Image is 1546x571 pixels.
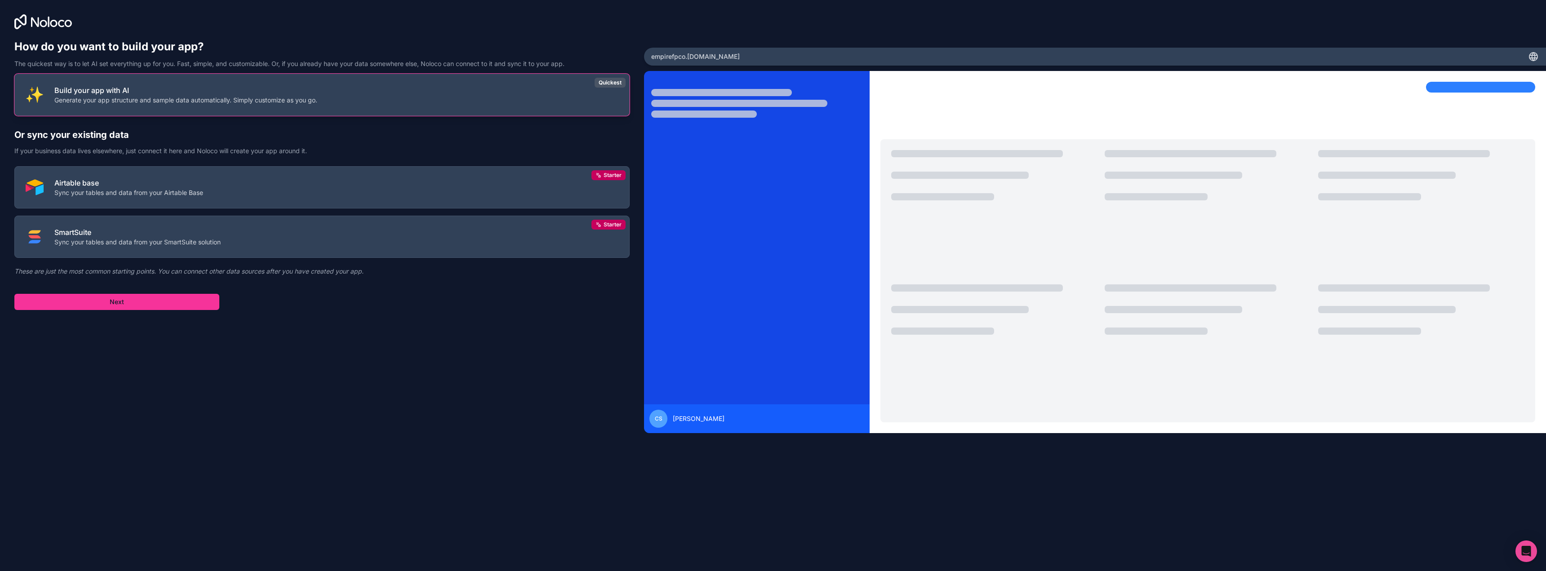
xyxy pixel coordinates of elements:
[14,59,630,68] p: The quickest way is to let AI set everything up for you. Fast, simple, and customizable. Or, if y...
[14,74,630,116] button: INTERNAL_WITH_AIBuild your app with AIGenerate your app structure and sample data automatically. ...
[26,86,44,104] img: INTERNAL_WITH_AI
[595,78,626,88] div: Quickest
[14,40,630,54] h1: How do you want to build your app?
[54,177,203,188] p: Airtable base
[54,238,221,247] p: Sync your tables and data from your SmartSuite solution
[26,178,44,196] img: AIRTABLE
[54,188,203,197] p: Sync your tables and data from your Airtable Base
[1515,540,1537,562] div: Open Intercom Messenger
[54,227,221,238] p: SmartSuite
[14,166,630,208] button: AIRTABLEAirtable baseSync your tables and data from your Airtable BaseStarter
[54,85,317,96] p: Build your app with AI
[604,172,622,179] span: Starter
[655,415,662,422] span: CS
[604,221,622,228] span: Starter
[14,294,219,310] button: Next
[673,414,724,423] span: [PERSON_NAME]
[14,146,630,155] p: If your business data lives elsewhere, just connect it here and Noloco will create your app aroun...
[651,52,740,61] span: empirefpco .[DOMAIN_NAME]
[54,96,317,105] p: Generate your app structure and sample data automatically. Simply customize as you go.
[26,228,44,246] img: SMART_SUITE
[14,216,630,258] button: SMART_SUITESmartSuiteSync your tables and data from your SmartSuite solutionStarter
[14,267,630,276] p: These are just the most common starting points. You can connect other data sources after you have...
[14,128,630,141] h2: Or sync your existing data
